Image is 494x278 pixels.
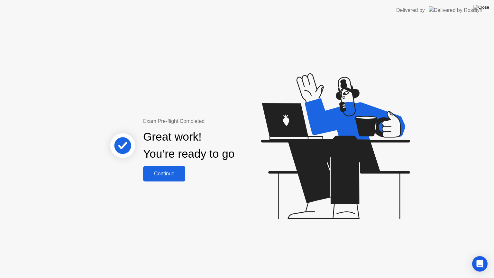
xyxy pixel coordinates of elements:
[396,6,425,14] div: Delivered by
[473,5,489,10] img: Close
[472,256,488,272] div: Open Intercom Messenger
[429,6,482,14] img: Delivered by Rosalyn
[143,117,276,125] div: Exam Pre-flight Completed
[143,128,234,162] div: Great work! You’re ready to go
[145,171,183,177] div: Continue
[143,166,185,181] button: Continue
